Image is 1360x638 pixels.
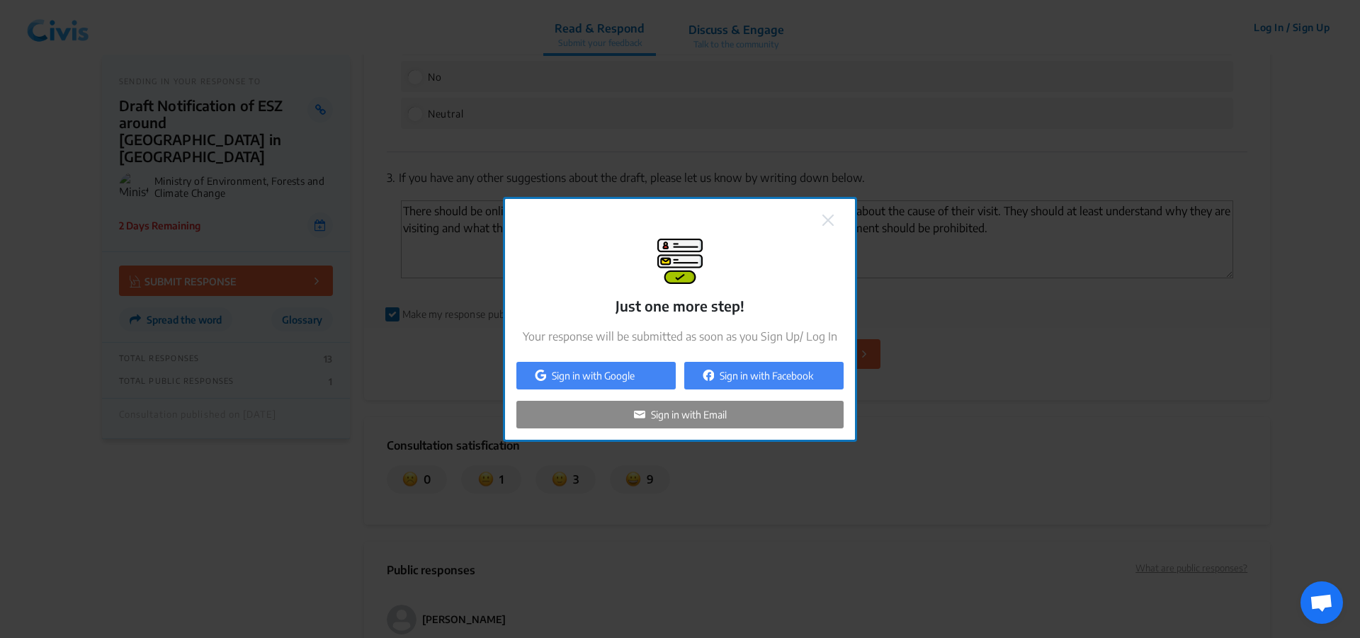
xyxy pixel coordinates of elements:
p: Sign in with Facebook [720,368,813,383]
p: Just one more step! [616,295,744,317]
img: auth-google.png [535,370,546,381]
p: Sign in with Email [651,407,727,422]
p: Your response will be submitted as soon as you Sign Up/ Log In [523,328,837,345]
img: auth-fb.png [703,370,714,381]
a: Open chat [1300,581,1343,624]
img: signup-modal.png [657,239,703,284]
img: auth-email.png [634,409,645,420]
img: close.png [822,215,834,226]
p: Sign in with Google [552,368,635,383]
